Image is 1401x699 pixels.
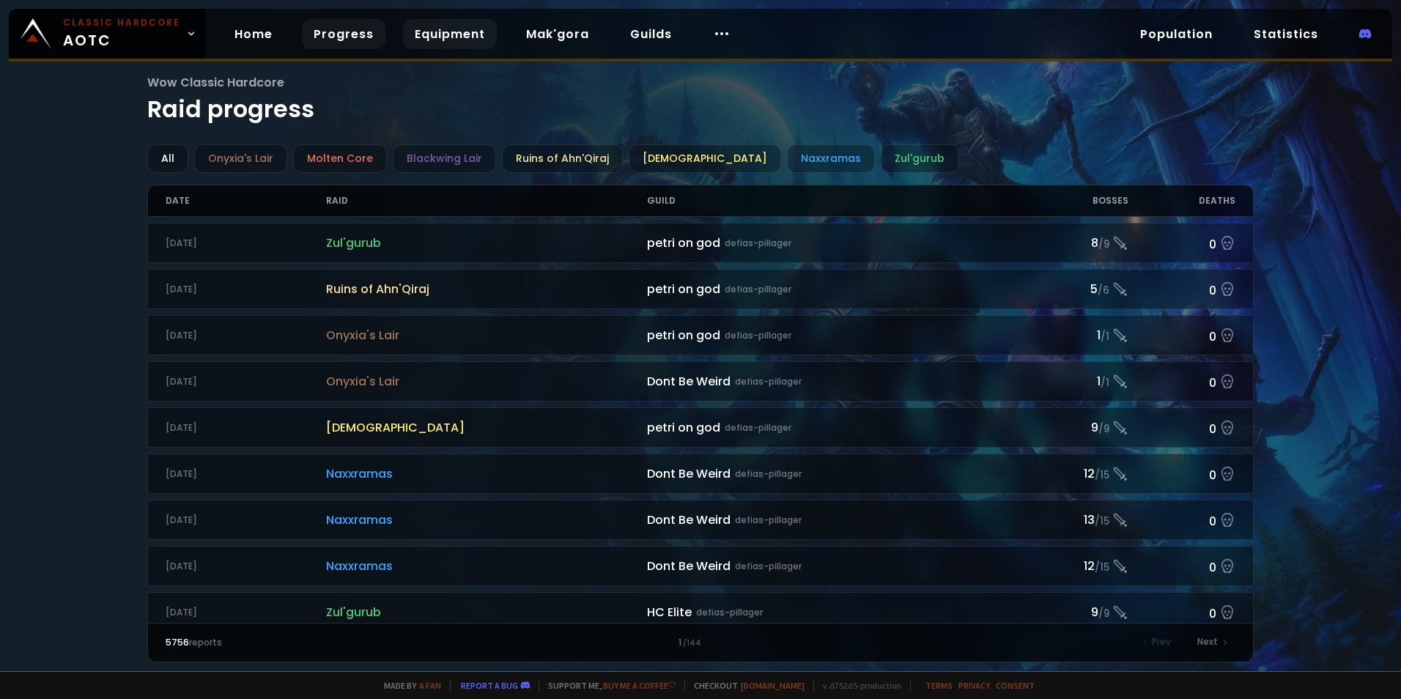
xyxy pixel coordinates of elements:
a: Privacy [958,680,990,691]
a: [DATE]Onyxia's LairDont Be Weirddefias-pillager1/10 [147,361,1254,402]
div: Molten Core [293,144,387,173]
div: Raid [326,185,647,216]
div: [DATE] [166,514,326,527]
small: / 1 [1101,330,1109,344]
span: Naxxramas [326,557,647,575]
div: [DATE] [166,421,326,434]
div: petri on god [647,234,1021,252]
div: [DATE] [166,606,326,619]
small: defias-pillager [735,467,802,481]
span: 5756 [166,636,189,648]
a: Consent [996,680,1035,691]
a: Home [223,19,284,49]
div: Dont Be Weird [647,511,1021,529]
div: Prev [1134,632,1180,653]
div: Zul'gurub [881,144,958,173]
a: [DATE]NaxxramasDont Be Weirddefias-pillager13/150 [147,500,1254,540]
small: / 15 [1095,561,1109,575]
span: AOTC [63,16,180,51]
span: Naxxramas [326,511,647,529]
span: Support me, [539,680,676,691]
div: [DATE] [166,375,326,388]
span: v. d752d5 - production [813,680,901,691]
div: 1 [1021,326,1128,344]
div: Blackwing Lair [393,144,496,173]
small: / 1 [1101,376,1109,391]
a: [DATE]Zul'gurubHC Elitedefias-pillager9/90 [147,592,1254,632]
div: 12 [1021,465,1128,483]
div: 0 [1128,602,1235,623]
span: Zul'gurub [326,603,647,621]
a: Population [1128,19,1224,49]
a: [DATE]Ruins of Ahn'Qirajpetri on goddefias-pillager5/60 [147,269,1254,309]
span: [DEMOGRAPHIC_DATA] [326,418,647,437]
a: [DATE]Zul'gurubpetri on goddefias-pillager8/90 [147,223,1254,263]
small: defias-pillager [725,329,791,342]
span: Ruins of Ahn'Qiraj [326,280,647,298]
div: 0 [1128,371,1235,392]
span: Zul'gurub [326,234,647,252]
span: Wow Classic Hardcore [147,73,1254,92]
div: Naxxramas [787,144,875,173]
div: [DATE] [166,237,326,250]
div: 0 [1128,555,1235,577]
a: Mak'gora [514,19,601,49]
small: / 6 [1098,284,1109,298]
div: [DATE] [166,283,326,296]
div: Guild [647,185,1021,216]
div: 13 [1021,511,1128,529]
div: [DATE] [166,329,326,342]
a: [DATE]NaxxramasDont Be Weirddefias-pillager12/150 [147,546,1254,586]
div: 0 [1128,509,1235,530]
a: Statistics [1242,19,1330,49]
small: defias-pillager [725,421,791,434]
a: Guilds [618,19,684,49]
small: defias-pillager [735,514,802,527]
div: 1 [433,636,968,649]
div: Dont Be Weird [647,557,1021,575]
div: petri on god [647,418,1021,437]
div: 8 [1021,234,1128,252]
small: defias-pillager [725,283,791,296]
div: Next [1189,632,1235,653]
a: [DATE][DEMOGRAPHIC_DATA]petri on goddefias-pillager9/90 [147,407,1254,448]
small: / 15 [1095,514,1109,529]
a: [DATE]Onyxia's Lairpetri on goddefias-pillager1/10 [147,315,1254,355]
div: 9 [1021,418,1128,437]
div: Deaths [1128,185,1235,216]
div: [DATE] [166,560,326,573]
div: petri on god [647,280,1021,298]
div: 12 [1021,557,1128,575]
a: Equipment [403,19,497,49]
a: [DATE]NaxxramasDont Be Weirddefias-pillager12/150 [147,454,1254,494]
span: Checkout [684,680,805,691]
a: [DOMAIN_NAME] [741,680,805,691]
small: / 9 [1098,422,1109,437]
div: 0 [1128,463,1235,484]
div: petri on god [647,326,1021,344]
span: Naxxramas [326,465,647,483]
div: reports [166,636,433,649]
div: Onyxia's Lair [194,144,287,173]
div: HC Elite [647,603,1021,621]
div: [DEMOGRAPHIC_DATA] [629,144,781,173]
small: / 15 [1095,468,1109,483]
div: Date [166,185,326,216]
div: 5 [1021,280,1128,298]
small: / 9 [1098,607,1109,621]
a: Classic HardcoreAOTC [9,9,205,59]
small: defias-pillager [725,237,791,250]
div: Dont Be Weird [647,465,1021,483]
div: 0 [1128,278,1235,300]
a: Report a bug [461,680,518,691]
div: 0 [1128,232,1235,254]
div: Ruins of Ahn'Qiraj [502,144,623,173]
div: Dont Be Weird [647,372,1021,391]
div: Bosses [1021,185,1128,216]
div: All [147,144,188,173]
div: 9 [1021,603,1128,621]
div: [DATE] [166,467,326,481]
small: / 9 [1098,237,1109,252]
h1: Raid progress [147,73,1254,127]
small: defias-pillager [735,560,802,573]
